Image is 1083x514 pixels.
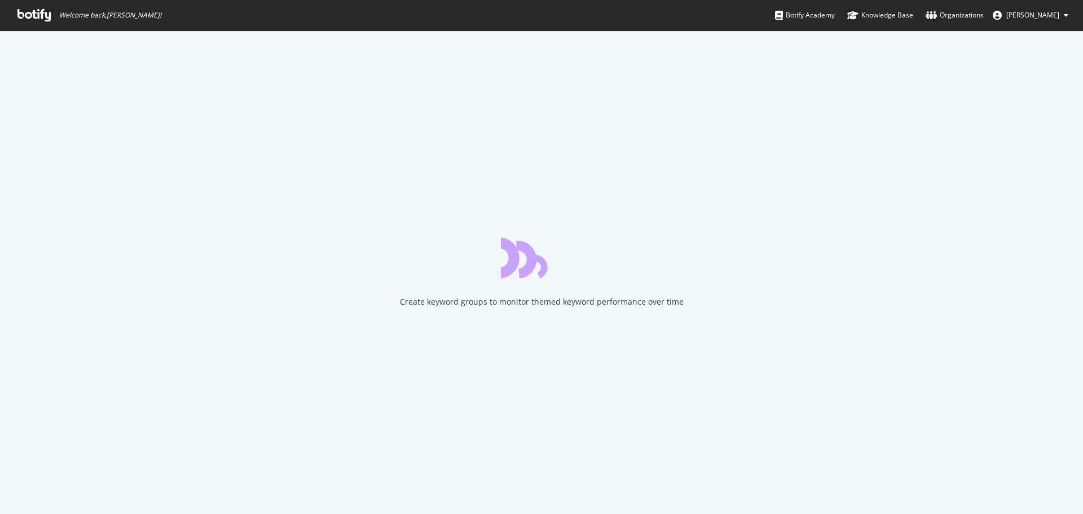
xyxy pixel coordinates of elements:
[984,6,1077,24] button: [PERSON_NAME]
[775,10,835,21] div: Botify Academy
[926,10,984,21] div: Organizations
[501,238,582,278] div: animation
[59,11,161,20] span: Welcome back, [PERSON_NAME] !
[1006,10,1059,20] span: Janette Fuentes
[847,10,913,21] div: Knowledge Base
[400,296,684,307] div: Create keyword groups to monitor themed keyword performance over time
